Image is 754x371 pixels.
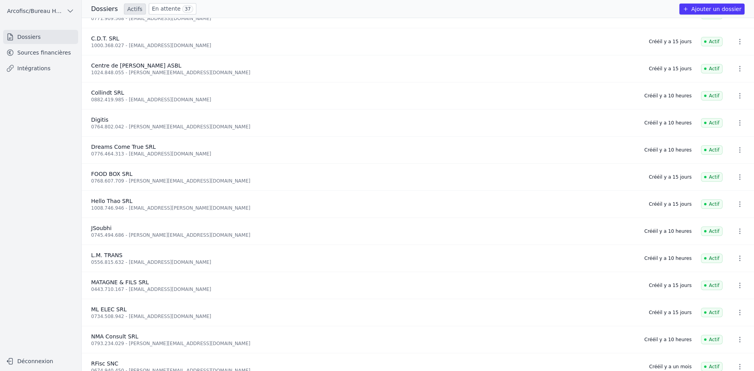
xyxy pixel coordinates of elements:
a: Sources financières [3,46,78,60]
span: Actif [701,308,723,317]
div: 0776.464.313 - [EMAIL_ADDRESS][DOMAIN_NAME] [91,151,635,157]
span: Actif [701,64,723,73]
span: JSoubhi [91,225,112,231]
span: Actif [701,199,723,209]
div: 0764.802.042 - [PERSON_NAME][EMAIL_ADDRESS][DOMAIN_NAME] [91,124,635,130]
div: Créé il y a 10 heures [644,147,692,153]
span: Arcofisc/Bureau Haot [7,7,63,15]
span: Actif [701,37,723,46]
div: Créé il y a 15 jours [649,201,692,207]
span: FOOD BOX SRL [91,171,132,177]
div: Créé il y a 15 jours [649,309,692,316]
span: Actif [701,145,723,155]
div: 0882.419.985 - [EMAIL_ADDRESS][DOMAIN_NAME] [91,97,635,103]
div: 0734.508.942 - [EMAIL_ADDRESS][DOMAIN_NAME] [91,313,639,320]
div: 1008.746.946 - [EMAIL_ADDRESS][PERSON_NAME][DOMAIN_NAME] [91,205,639,211]
span: C.D.T. SRL [91,35,119,42]
div: Créé il y a 10 heures [644,93,692,99]
div: 0768.607.709 - [PERSON_NAME][EMAIL_ADDRESS][DOMAIN_NAME] [91,178,639,184]
span: Centre de [PERSON_NAME] ASBL [91,62,181,69]
button: Ajouter un dossier [679,4,745,15]
span: Collindt SRL [91,90,124,96]
a: Actifs [124,4,146,15]
div: Créé il y a 10 heures [644,120,692,126]
div: Créé il y a un mois [649,364,692,370]
span: Dreams Come True SRL [91,144,156,150]
div: 0556.815.632 - [EMAIL_ADDRESS][DOMAIN_NAME] [91,259,635,265]
div: 0793.234.029 - [PERSON_NAME][EMAIL_ADDRESS][DOMAIN_NAME] [91,340,635,347]
div: Créé il y a 10 heures [644,255,692,261]
h3: Dossiers [91,4,118,14]
button: Déconnexion [3,355,78,367]
span: Actif [701,254,723,263]
span: Actif [701,227,723,236]
span: ML ELEC SRL [91,306,126,313]
span: L.M. TRANS [91,252,123,258]
div: Créé il y a 15 jours [649,174,692,180]
div: Créé il y a 10 heures [644,336,692,343]
span: Actif [701,91,723,101]
span: NMA Consult SRL [91,333,138,340]
span: Digitis [91,117,108,123]
div: 1024.848.055 - [PERSON_NAME][EMAIL_ADDRESS][DOMAIN_NAME] [91,69,639,76]
div: 0745.494.686 - [PERSON_NAME][EMAIL_ADDRESS][DOMAIN_NAME] [91,232,635,238]
span: Actif [701,281,723,290]
div: Créé il y a 10 heures [644,228,692,234]
div: 0771.909.568 - [EMAIL_ADDRESS][DOMAIN_NAME] [91,15,642,22]
div: 1000.368.027 - [EMAIL_ADDRESS][DOMAIN_NAME] [91,42,639,49]
span: 37 [182,5,193,13]
div: Créé il y a 15 jours [649,66,692,72]
span: RFisc SNC [91,360,118,367]
span: Hello Thao SRL [91,198,132,204]
a: En attente 37 [149,3,196,15]
span: Actif [701,335,723,344]
div: Créé il y a 15 jours [649,38,692,45]
a: Intégrations [3,61,78,75]
button: Arcofisc/Bureau Haot [3,5,78,17]
div: Créé il y a 15 jours [649,282,692,289]
span: MATAGNE & FILS SRL [91,279,149,285]
div: 0443.710.167 - [EMAIL_ADDRESS][DOMAIN_NAME] [91,286,639,292]
a: Dossiers [3,30,78,44]
span: Actif [701,172,723,182]
span: Actif [701,118,723,128]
